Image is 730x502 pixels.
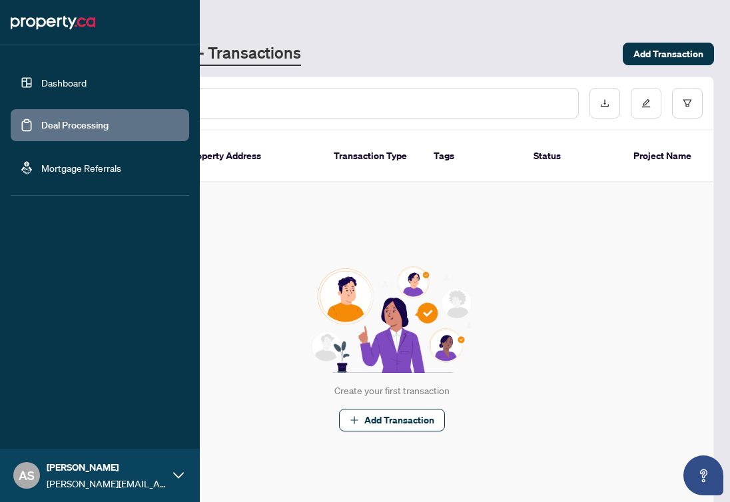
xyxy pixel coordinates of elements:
[334,383,450,398] div: Create your first transaction
[589,88,620,119] button: download
[523,130,623,182] th: Status
[41,77,87,89] a: Dashboard
[339,409,445,431] button: Add Transaction
[306,266,478,373] img: Null State Icon
[47,476,167,491] span: [PERSON_NAME][EMAIL_ADDRESS][DOMAIN_NAME]
[11,12,95,33] img: logo
[641,99,651,108] span: edit
[631,88,661,119] button: edit
[623,130,703,182] th: Project Name
[683,455,723,495] button: Open asap
[683,99,692,108] span: filter
[672,88,703,119] button: filter
[350,415,359,425] span: plus
[41,162,121,174] a: Mortgage Referrals
[633,43,703,65] span: Add Transaction
[19,466,35,485] span: AS
[323,130,423,182] th: Transaction Type
[47,460,167,475] span: [PERSON_NAME]
[623,43,714,65] button: Add Transaction
[177,130,323,182] th: Property Address
[41,119,109,131] a: Deal Processing
[600,99,609,108] span: download
[423,130,523,182] th: Tags
[364,409,434,431] span: Add Transaction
